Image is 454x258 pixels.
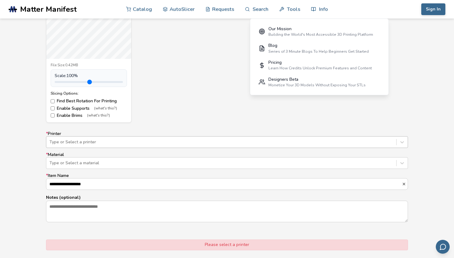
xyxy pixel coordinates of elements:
p: Notes (optional) [46,194,408,201]
div: Pricing [268,60,372,65]
button: Sign In [421,3,445,15]
a: Our MissionBuilding the World's Most Accessible 3D Printing Platform [254,23,384,40]
input: Find Best Rotation For Printing [51,99,55,103]
div: File Size: 0.42MB [51,63,127,68]
input: Enable Brims(what's this?) [51,113,55,117]
textarea: Notes (optional) [46,201,408,222]
button: Send feedback via email [436,240,450,254]
label: Find Best Rotation For Printing [51,99,127,104]
div: Blog [268,43,369,48]
span: Scale: 100 % [55,73,78,78]
input: *PrinterType or Select a printer [49,140,51,145]
div: Learn How Credits Unlock Premium Features and Content [268,66,372,70]
span: (what's this?) [94,106,117,111]
label: Item Name [46,173,408,190]
button: *Item Name [402,182,408,186]
div: Series of 3 Minute Blogs To Help Beginners Get Started [268,49,369,54]
span: Matter Manifest [20,5,77,14]
a: BlogSeries of 3 Minute Blogs To Help Beginners Get Started [254,40,384,57]
label: Enable Brims [51,113,127,118]
div: Designers Beta [268,77,366,82]
div: Slicing Options: [51,91,127,96]
input: Enable Supports(what's this?) [51,106,55,110]
label: Material [46,152,408,169]
label: Enable Supports [51,106,127,111]
div: Our Mission [268,27,373,31]
label: Printer [46,131,408,148]
span: (what's this?) [87,113,110,118]
a: Designers BetaMonetize Your 3D Models Without Exposing Your STLs [254,74,384,91]
div: Monetize Your 3D Models Without Exposing Your STLs [268,83,366,87]
div: Please select a printer [46,240,408,250]
input: *MaterialType or Select a material [49,161,51,166]
div: Building the World's Most Accessible 3D Printing Platform [268,32,373,37]
a: PricingLearn How Credits Unlock Premium Features and Content [254,57,384,74]
input: *Item Name [46,178,402,190]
